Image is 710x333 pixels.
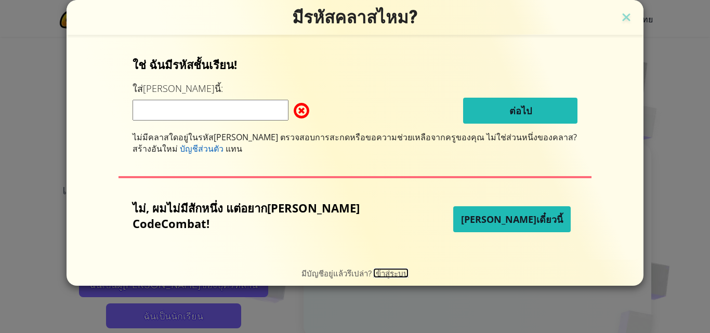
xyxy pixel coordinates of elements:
span: บัญชีส่วนตัว [180,143,223,154]
span: [PERSON_NAME]เดี๋ยวนี้ [461,213,563,225]
p: ใช่ ฉันมีรหัสชั้นเรียน! [133,57,577,72]
span: มีบัญชีอยู่แล้วรึเปล่า? [301,268,373,278]
button: ต่อไป [463,98,577,124]
img: close icon [620,10,633,26]
button: [PERSON_NAME]เดี๋ยวนี้ [453,206,571,232]
span: มีรหัสคลาสไหม? [292,7,418,28]
p: ไม่, ผมไม่มีสักหนึ่ง แต่อยาก[PERSON_NAME] CodeCombat! [133,200,395,231]
label: ใส่[PERSON_NAME]นี้: [133,82,223,95]
span: ไม่ใช่ส่วนหนึ่งของคลาส? สร้างอันใหม่ [133,131,577,154]
span: ต่อไป [509,104,532,117]
span: ไม่มีคลาสใดอยู่ในรหัส[PERSON_NAME] ตรวจสอบการสะกดหรือขอความช่วยเหลือจากครูของคุณ [133,131,487,143]
a: เข้าสู่ระบบ [373,268,409,278]
span: แทน [223,143,242,154]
